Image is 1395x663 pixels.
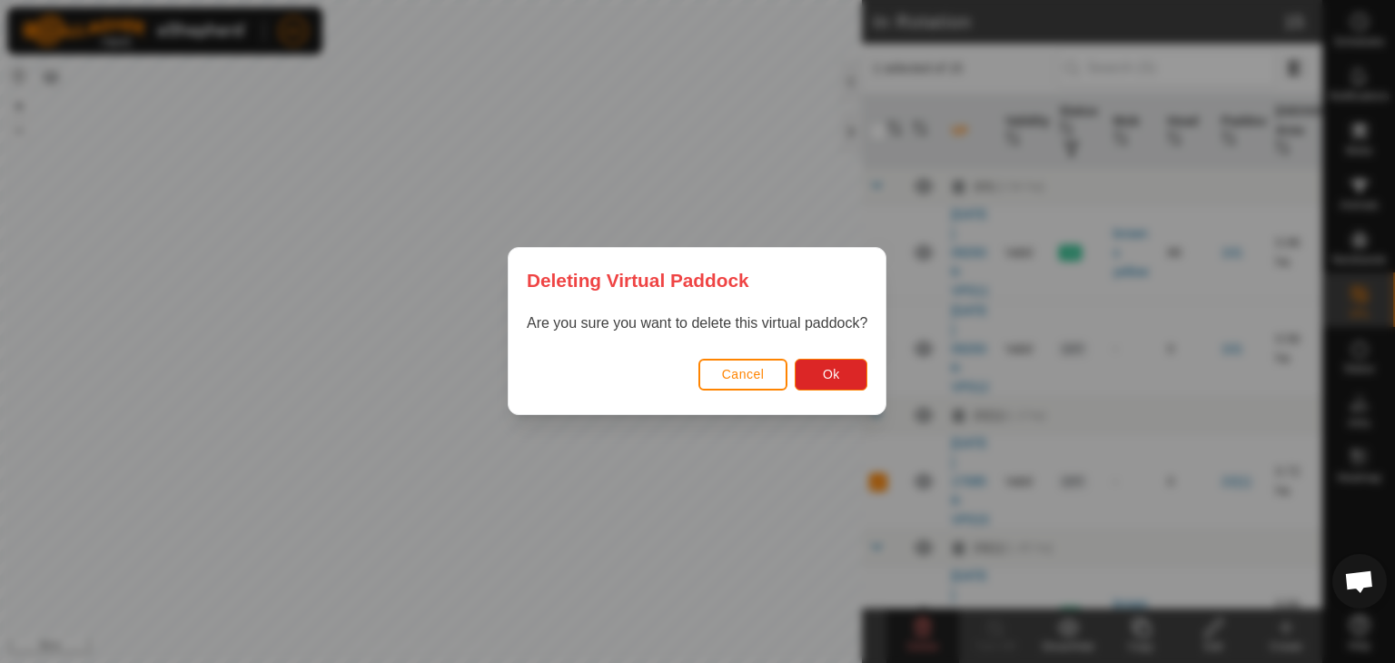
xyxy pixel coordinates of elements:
[796,359,868,391] button: Ok
[527,266,749,294] span: Deleting Virtual Paddock
[722,368,765,382] span: Cancel
[698,359,788,391] button: Cancel
[527,313,867,335] p: Are you sure you want to delete this virtual paddock?
[823,368,840,382] span: Ok
[1332,554,1387,609] a: Open chat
